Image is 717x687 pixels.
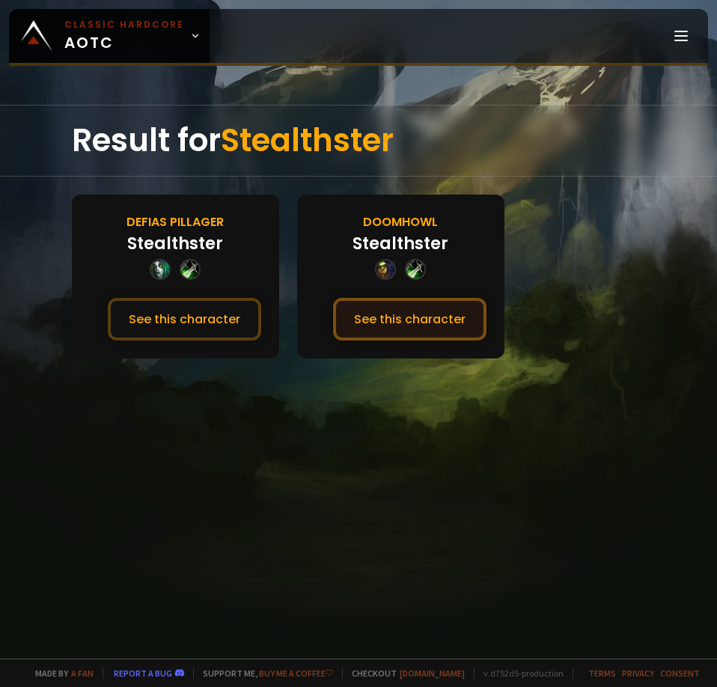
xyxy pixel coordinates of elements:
[363,213,438,231] div: Doomhowl
[400,668,465,679] a: [DOMAIN_NAME]
[64,18,184,54] span: AOTC
[108,298,261,341] button: See this character
[342,668,465,679] span: Checkout
[71,668,94,679] a: a fan
[9,9,210,63] a: Classic HardcoreAOTC
[26,668,94,679] span: Made by
[333,298,486,341] button: See this character
[127,231,223,256] div: Stealthster
[221,118,394,162] span: Stealthster
[474,668,564,679] span: v. d752d5 - production
[114,668,172,679] a: Report a bug
[126,213,224,231] div: Defias Pillager
[588,668,616,679] a: Terms
[64,18,184,31] small: Classic Hardcore
[660,668,700,679] a: Consent
[193,668,333,679] span: Support me,
[72,106,645,176] div: Result for
[259,668,333,679] a: Buy me a coffee
[622,668,654,679] a: Privacy
[353,231,448,256] div: Stealthster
